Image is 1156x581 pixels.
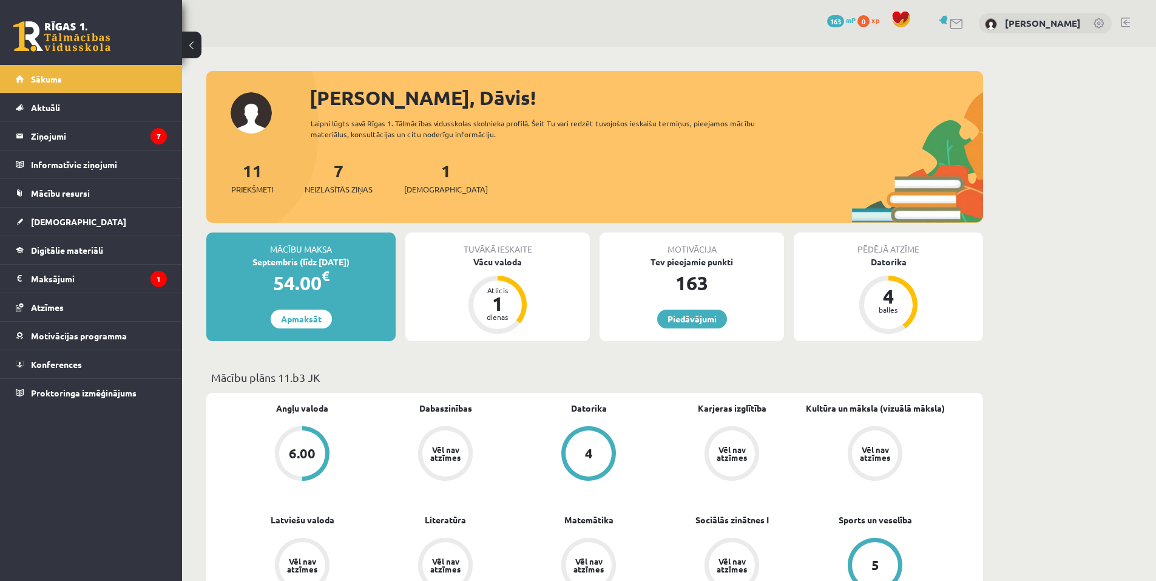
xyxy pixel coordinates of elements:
[600,268,784,297] div: 163
[715,557,749,573] div: Vēl nav atzīmes
[571,402,607,415] a: Datorika
[31,122,167,150] legend: Ziņojumi
[206,233,396,256] div: Mācību maksa
[16,236,167,264] a: Digitālie materiāli
[846,15,856,25] span: mP
[564,514,613,526] a: Matemātika
[13,21,110,52] a: Rīgas 1. Tālmācības vidusskola
[31,387,137,398] span: Proktoringa izmēģinājums
[31,245,103,256] span: Digitālie materiāli
[289,447,316,460] div: 6.00
[660,426,803,483] a: Vēl nav atzīmes
[404,160,488,195] a: 1[DEMOGRAPHIC_DATA]
[985,18,997,30] img: Dāvis Sauja
[600,233,784,256] div: Motivācija
[309,83,983,112] div: [PERSON_NAME], Dāvis!
[31,73,62,84] span: Sākums
[31,188,90,199] span: Mācību resursi
[428,446,462,461] div: Vēl nav atzīmes
[871,15,879,25] span: xp
[870,287,907,306] div: 4
[322,267,330,285] span: €
[271,310,332,328] a: Apmaksāt
[405,256,590,268] div: Vācu valoda
[231,183,273,195] span: Priekšmeti
[794,256,983,336] a: Datorika 4 balles
[271,514,334,526] a: Latviešu valoda
[827,15,856,25] a: 163 mP
[311,118,777,140] div: Laipni lūgts savā Rīgas 1. Tālmācības vidusskolas skolnieka profilā. Šeit Tu vari redzēt tuvojošo...
[715,446,749,461] div: Vēl nav atzīmes
[858,446,892,461] div: Vēl nav atzīmes
[31,359,82,370] span: Konferences
[425,514,466,526] a: Literatūra
[231,426,374,483] a: 6.00
[16,265,167,293] a: Maksājumi1
[31,265,167,293] legend: Maksājumi
[31,102,60,113] span: Aktuāli
[206,268,396,297] div: 54.00
[231,160,273,195] a: 11Priekšmeti
[16,93,167,121] a: Aktuāli
[211,369,978,386] p: Mācību plāns 11.b3 JK
[794,256,983,268] div: Datorika
[1005,17,1081,29] a: [PERSON_NAME]
[16,208,167,236] a: [DEMOGRAPHIC_DATA]
[657,310,727,328] a: Piedāvājumi
[31,216,126,227] span: [DEMOGRAPHIC_DATA]
[419,402,472,415] a: Dabaszinības
[794,233,983,256] div: Pēdējā atzīme
[827,15,844,27] span: 163
[16,151,167,178] a: Informatīvie ziņojumi
[150,271,167,287] i: 1
[871,559,879,572] div: 5
[305,160,373,195] a: 7Neizlasītās ziņas
[405,256,590,336] a: Vācu valoda Atlicis 1 dienas
[16,350,167,378] a: Konferences
[16,179,167,207] a: Mācību resursi
[698,402,766,415] a: Karjeras izglītība
[839,514,912,526] a: Sports un veselība
[31,302,64,313] span: Atzīmes
[16,65,167,93] a: Sākums
[16,122,167,150] a: Ziņojumi7
[806,402,945,415] a: Kultūra un māksla (vizuālā māksla)
[585,447,593,460] div: 4
[374,426,517,483] a: Vēl nav atzīmes
[600,256,784,268] div: Tev pieejamie punkti
[150,128,167,144] i: 7
[857,15,885,25] a: 0 xp
[479,313,516,321] div: dienas
[16,293,167,321] a: Atzīmes
[285,557,319,573] div: Vēl nav atzīmes
[517,426,660,483] a: 4
[206,256,396,268] div: Septembris (līdz [DATE])
[479,294,516,313] div: 1
[16,322,167,350] a: Motivācijas programma
[31,330,127,341] span: Motivācijas programma
[305,183,373,195] span: Neizlasītās ziņas
[572,557,606,573] div: Vēl nav atzīmes
[428,557,462,573] div: Vēl nav atzīmes
[16,379,167,407] a: Proktoringa izmēģinājums
[404,183,488,195] span: [DEMOGRAPHIC_DATA]
[857,15,870,27] span: 0
[276,402,328,415] a: Angļu valoda
[31,151,167,178] legend: Informatīvie ziņojumi
[870,306,907,313] div: balles
[479,287,516,294] div: Atlicis
[695,514,769,526] a: Sociālās zinātnes I
[405,233,590,256] div: Tuvākā ieskaite
[803,426,947,483] a: Vēl nav atzīmes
